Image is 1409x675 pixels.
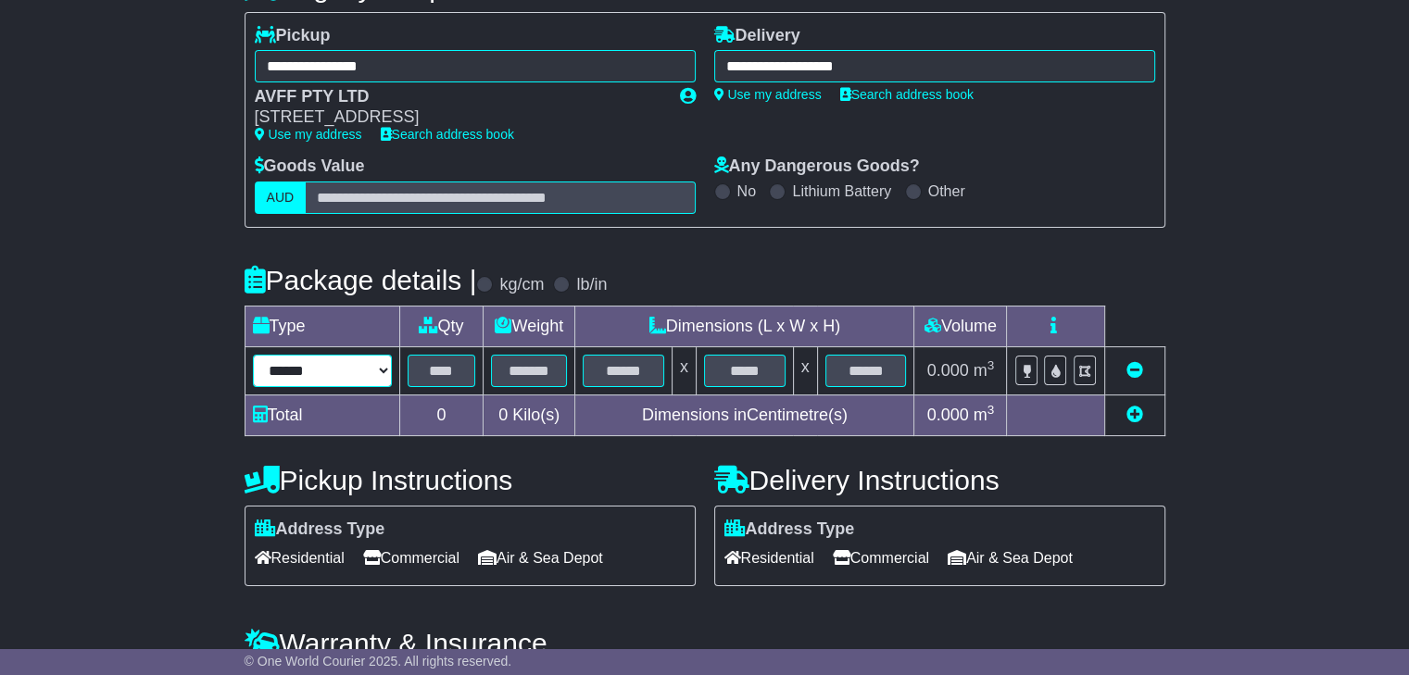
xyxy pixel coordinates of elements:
[714,156,920,177] label: Any Dangerous Goods?
[499,275,544,295] label: kg/cm
[840,87,974,102] a: Search address book
[1126,406,1143,424] a: Add new item
[381,127,514,142] a: Search address book
[255,107,661,128] div: [STREET_ADDRESS]
[363,544,459,572] span: Commercial
[914,306,1007,346] td: Volume
[714,465,1165,495] h4: Delivery Instructions
[484,394,575,435] td: Kilo(s)
[988,403,995,417] sup: 3
[927,361,969,380] span: 0.000
[927,406,969,424] span: 0.000
[793,346,817,394] td: x
[245,465,696,495] h4: Pickup Instructions
[714,26,800,46] label: Delivery
[399,394,484,435] td: 0
[724,519,855,540] label: Address Type
[1126,361,1143,380] a: Remove this item
[255,181,307,214] label: AUD
[575,394,914,435] td: Dimensions in Centimetre(s)
[974,361,995,380] span: m
[974,406,995,424] span: m
[255,87,661,107] div: AVFF PTY LTD
[928,182,965,200] label: Other
[255,127,362,142] a: Use my address
[255,156,365,177] label: Goods Value
[255,544,345,572] span: Residential
[245,654,512,669] span: © One World Courier 2025. All rights reserved.
[714,87,822,102] a: Use my address
[255,519,385,540] label: Address Type
[245,394,399,435] td: Total
[792,182,891,200] label: Lithium Battery
[988,358,995,372] sup: 3
[245,265,477,295] h4: Package details |
[724,544,814,572] span: Residential
[833,544,929,572] span: Commercial
[399,306,484,346] td: Qty
[575,306,914,346] td: Dimensions (L x W x H)
[576,275,607,295] label: lb/in
[498,406,508,424] span: 0
[478,544,603,572] span: Air & Sea Depot
[255,26,331,46] label: Pickup
[672,346,696,394] td: x
[948,544,1073,572] span: Air & Sea Depot
[245,306,399,346] td: Type
[484,306,575,346] td: Weight
[245,628,1165,658] h4: Warranty & Insurance
[737,182,756,200] label: No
